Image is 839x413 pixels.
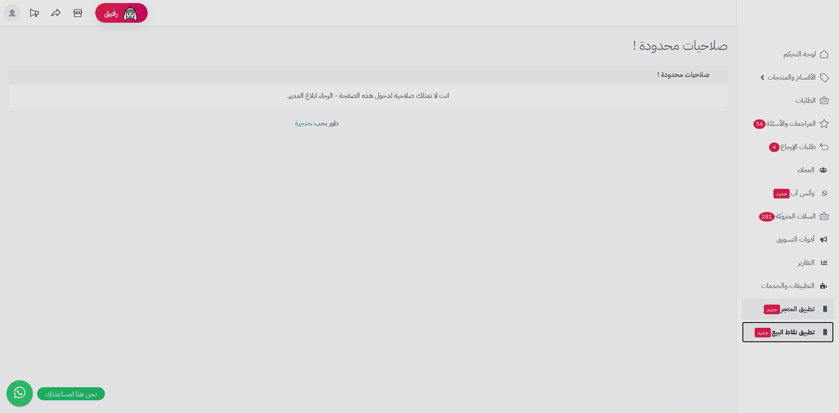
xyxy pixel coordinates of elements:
span: وآتس آب [773,187,815,199]
span: جديد [755,328,771,337]
a: تطبيق نقاط البيعجديد [742,322,834,343]
span: جديد [764,305,780,314]
a: العملاء [742,160,834,180]
span: السلات المتروكة [758,210,816,222]
h1: صلاحيات محدودة ! [633,38,728,52]
a: طلبات الإرجاع4 [742,136,834,157]
a: الطلبات [742,90,834,111]
span: المراجعات والأسئلة [752,118,816,130]
span: رفيق [104,8,118,18]
p: انت لا تمتلك صلاحية لدخول هذه الصفحة - الرجاء ابلاغ المدير. [15,91,721,101]
span: العملاء [797,164,815,176]
h3: صلاحيات محدودة ! [657,71,721,79]
a: تحديثات المنصة [23,4,45,24]
span: 54 [753,119,766,129]
a: تطبيق المتجرجديد [742,298,834,319]
span: لوحة التحكم [784,48,816,60]
span: طلبات الإرجاع [768,141,816,153]
img: ai-face.png [121,4,139,22]
a: السلات المتروكة281 [742,206,834,227]
a: متجرة [295,118,311,128]
span: الطلبات [796,94,816,107]
span: 4 [769,142,780,152]
a: التطبيقات والخدمات [742,275,834,296]
span: جديد [773,189,790,198]
span: التقارير [798,257,815,269]
a: أدوات التسويق [742,229,834,250]
a: لوحة التحكم [742,44,834,65]
span: أدوات التسويق [777,233,815,246]
a: وآتس آبجديد [742,183,834,204]
span: الأقسام والمنتجات [768,71,816,83]
a: المراجعات والأسئلة54 [742,113,834,134]
span: تطبيق نقاط البيع [754,326,815,338]
a: التقارير [742,252,834,273]
span: التطبيقات والخدمات [761,280,815,292]
span: 281 [759,212,775,222]
span: تطبيق المتجر [763,303,815,315]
